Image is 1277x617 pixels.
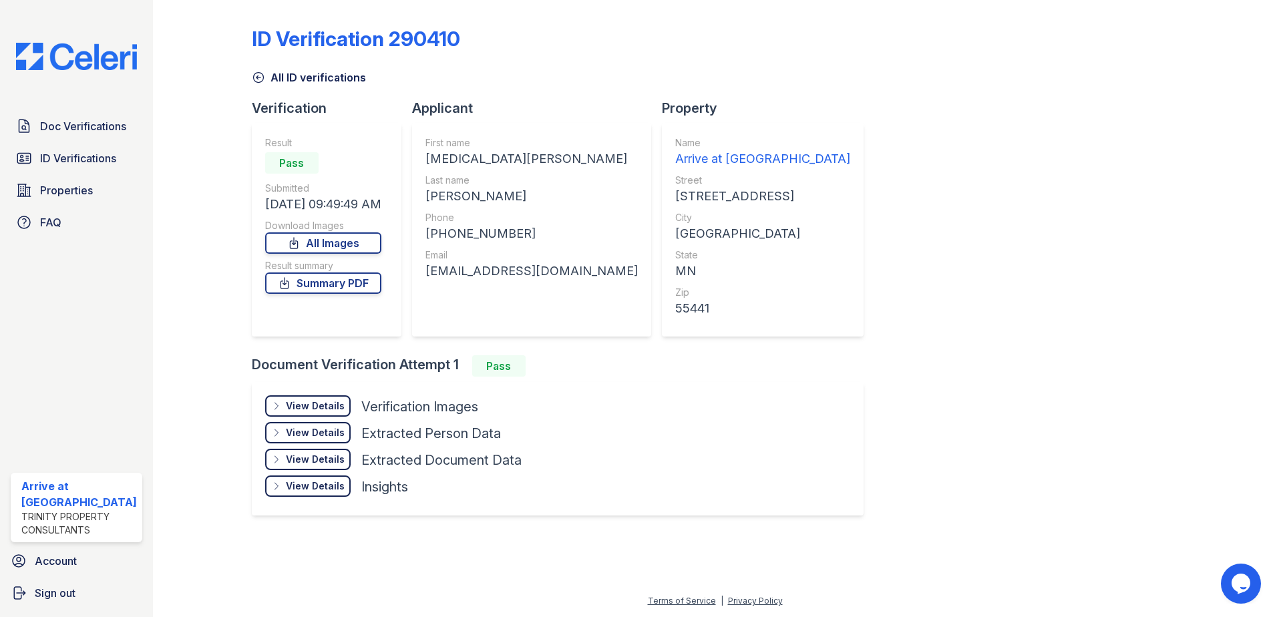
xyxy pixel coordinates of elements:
div: Document Verification Attempt 1 [252,355,874,377]
div: Extracted Person Data [361,424,501,443]
img: CE_Logo_Blue-a8612792a0a2168367f1c8372b55b34899dd931a85d93a1a3d3e32e68fde9ad4.png [5,43,148,70]
div: Submitted [265,182,381,195]
div: Pass [265,152,319,174]
div: Download Images [265,219,381,232]
span: ID Verifications [40,150,116,166]
a: All Images [265,232,381,254]
div: First name [425,136,638,150]
div: Arrive at [GEOGRAPHIC_DATA] [21,478,137,510]
span: Account [35,553,77,569]
div: [MEDICAL_DATA][PERSON_NAME] [425,150,638,168]
span: FAQ [40,214,61,230]
div: Pass [472,355,526,377]
a: ID Verifications [11,145,142,172]
div: Verification Images [361,397,478,416]
div: Result [265,136,381,150]
span: Sign out [35,585,75,601]
span: Doc Verifications [40,118,126,134]
a: Account [5,548,148,574]
a: Sign out [5,580,148,606]
div: Arrive at [GEOGRAPHIC_DATA] [675,150,850,168]
div: [PHONE_NUMBER] [425,224,638,243]
div: Verification [252,99,412,118]
div: ID Verification 290410 [252,27,460,51]
div: Applicant [412,99,662,118]
a: Doc Verifications [11,113,142,140]
div: Street [675,174,850,187]
a: Name Arrive at [GEOGRAPHIC_DATA] [675,136,850,168]
div: Insights [361,477,408,496]
div: State [675,248,850,262]
div: MN [675,262,850,280]
div: View Details [286,453,345,466]
a: Terms of Service [648,596,716,606]
div: View Details [286,479,345,493]
div: [STREET_ADDRESS] [675,187,850,206]
span: Properties [40,182,93,198]
div: Name [675,136,850,150]
div: | [721,596,723,606]
div: [GEOGRAPHIC_DATA] [675,224,850,243]
div: Result summary [265,259,381,272]
div: Last name [425,174,638,187]
iframe: chat widget [1221,564,1264,604]
div: Email [425,248,638,262]
div: City [675,211,850,224]
div: View Details [286,426,345,439]
div: 55441 [675,299,850,318]
a: All ID verifications [252,69,366,85]
div: [DATE] 09:49:49 AM [265,195,381,214]
a: FAQ [11,209,142,236]
a: Summary PDF [265,272,381,294]
div: Zip [675,286,850,299]
div: [EMAIL_ADDRESS][DOMAIN_NAME] [425,262,638,280]
div: Property [662,99,874,118]
div: View Details [286,399,345,413]
a: Properties [11,177,142,204]
div: Trinity Property Consultants [21,510,137,537]
div: [PERSON_NAME] [425,187,638,206]
a: Privacy Policy [728,596,783,606]
div: Phone [425,211,638,224]
div: Extracted Document Data [361,451,522,469]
